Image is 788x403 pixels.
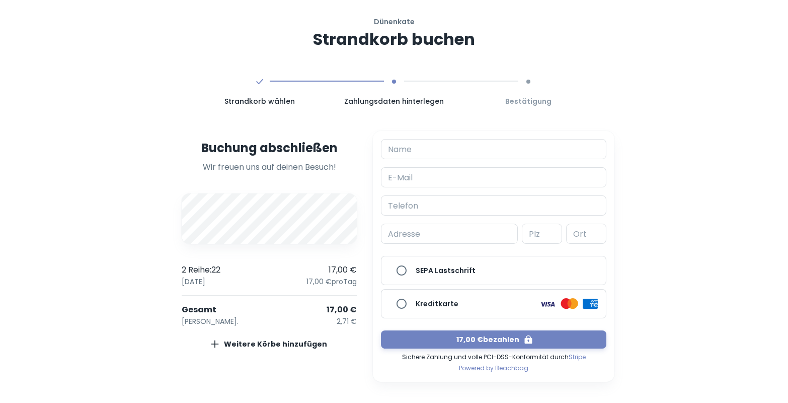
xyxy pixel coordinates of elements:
[416,265,476,276] h6: SEPA Lastschrift
[538,298,557,310] img: logo card
[182,264,220,276] p: 2 Reihe : 22
[569,353,586,361] a: Stripe
[381,330,606,349] button: 17,00 €bezahlen
[182,316,239,327] p: [PERSON_NAME].
[337,316,357,327] p: 2,71 €
[329,264,357,276] p: 17,00 €
[402,349,586,362] span: Sichere Zahlung und volle PCI-DSS-Konformität durch
[182,276,205,287] p: [DATE]
[561,298,579,310] img: logo card
[182,139,357,157] h4: Buchung abschließen
[416,298,458,309] h6: Kreditkarte
[327,304,357,316] p: 17,00 €
[465,96,591,107] span: Bestätigung
[306,276,357,287] p: 17,00 € pro Tag
[182,304,216,316] p: Gesamt
[174,27,614,51] h3: Strandkorb buchen
[459,362,528,374] a: Powered by Beachbag
[583,299,598,309] img: logo card
[522,224,562,244] input: Postal code
[174,16,614,27] h6: Dünenkate
[197,96,323,107] span: Strandkorb wählen
[331,96,457,107] span: Zahlungsdaten hinterlegen
[182,335,357,353] button: Weitere Körbe hinzufügen
[182,161,357,173] p: Wir freuen uns auf deinen Besuch!
[459,364,528,372] span: Powered by Beachbag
